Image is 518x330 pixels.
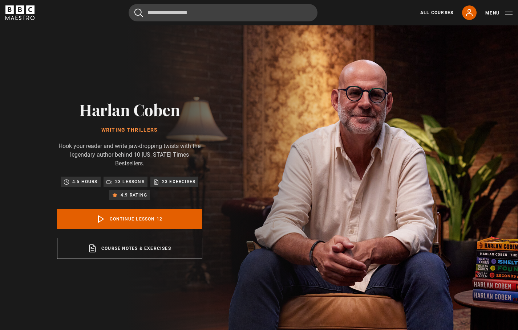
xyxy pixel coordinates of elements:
[420,9,453,16] a: All Courses
[129,4,317,21] input: Search
[115,178,145,185] p: 23 lessons
[5,5,35,20] svg: BBC Maestro
[57,142,202,168] p: Hook your reader and write jaw-dropping twists with the legendary author behind 10 [US_STATE] Tim...
[57,127,202,133] h1: Writing Thrillers
[485,9,513,17] button: Toggle navigation
[57,238,202,259] a: Course notes & exercises
[57,209,202,229] a: Continue lesson 12
[72,178,98,185] p: 4.5 hours
[134,8,143,17] button: Submit the search query
[121,191,147,199] p: 4.9 rating
[162,178,195,185] p: 23 exercises
[57,100,202,119] h2: Harlan Coben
